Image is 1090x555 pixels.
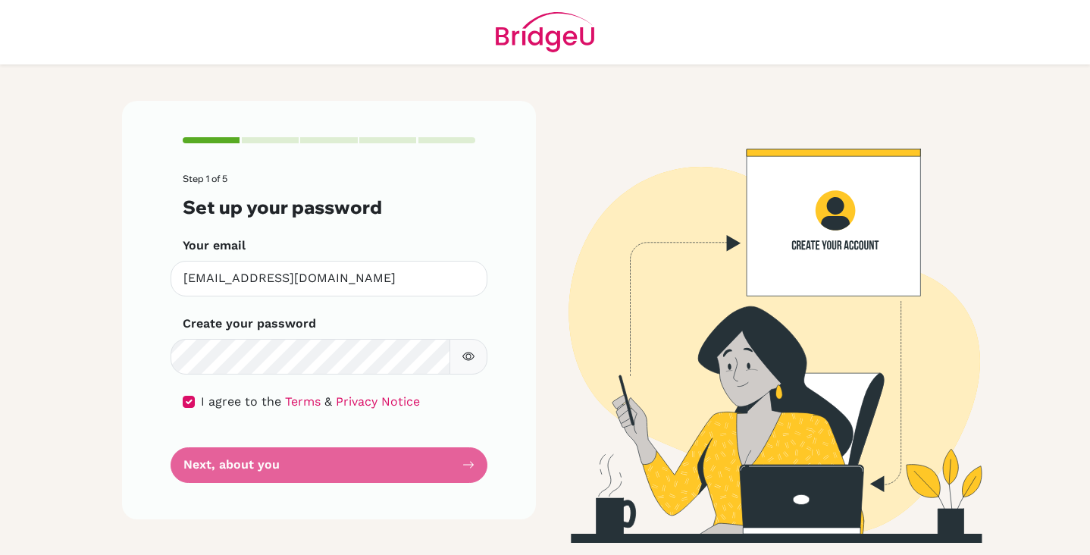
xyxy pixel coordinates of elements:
[183,196,475,218] h3: Set up your password
[285,394,321,409] a: Terms
[336,394,420,409] a: Privacy Notice
[324,394,332,409] span: &
[183,315,316,333] label: Create your password
[171,261,487,296] input: Insert your email*
[201,394,281,409] span: I agree to the
[183,173,227,184] span: Step 1 of 5
[183,237,246,255] label: Your email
